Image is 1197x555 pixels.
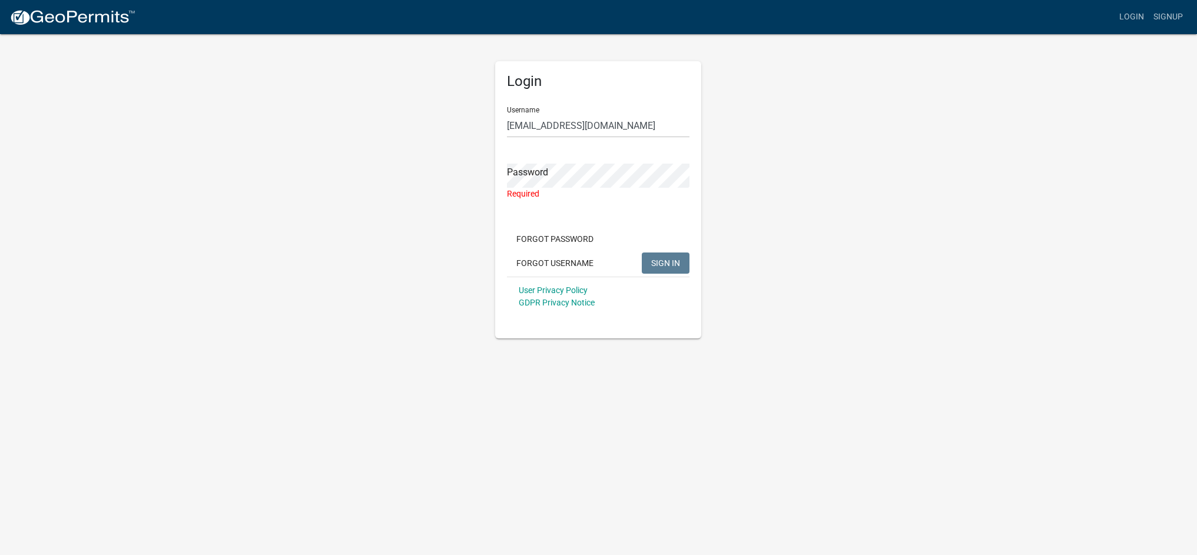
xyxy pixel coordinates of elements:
[1115,6,1149,28] a: Login
[507,73,689,90] h5: Login
[519,298,595,307] a: GDPR Privacy Notice
[1149,6,1188,28] a: Signup
[507,228,603,250] button: Forgot Password
[651,258,680,267] span: SIGN IN
[507,252,603,274] button: Forgot Username
[519,285,588,295] a: User Privacy Policy
[642,252,689,274] button: SIGN IN
[507,188,689,200] div: Required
